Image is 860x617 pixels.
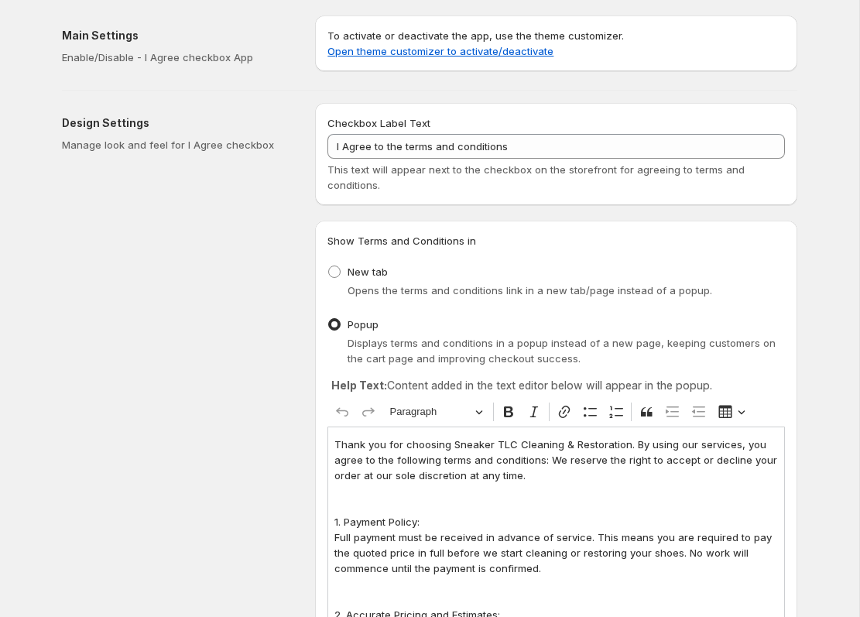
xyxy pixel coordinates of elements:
p: Full payment must be received in advance of service. This means you are required to pay the quote... [334,530,778,576]
p: Thank you for choosing Sneaker TLC Cleaning & Restoration. By using our services, you agree to th... [334,437,778,483]
p: Manage look and feel for I Agree checkbox [62,137,290,153]
span: This text will appear next to the checkbox on the storefront for agreeing to terms and conditions. [327,163,745,191]
p: 1. Payment Policy: [334,514,778,530]
span: New tab [348,266,388,278]
span: Show Terms and Conditions in [327,235,476,247]
p: Enable/Disable - I Agree checkbox App [62,50,290,65]
span: Paragraph [390,403,471,421]
p: To activate or deactivate the app, use the theme customizer. [327,28,785,59]
div: Editor toolbar [327,397,785,427]
span: Displays terms and conditions in a popup instead of a new page, keeping customers on the cart pag... [348,337,776,365]
span: Opens the terms and conditions link in a new tab/page instead of a popup. [348,284,712,297]
strong: Help Text: [331,379,387,392]
p: Content added in the text editor below will appear in the popup. [331,378,781,393]
span: Checkbox Label Text [327,117,430,129]
span: Popup [348,318,379,331]
button: Paragraph, Heading [383,400,490,424]
h2: Design Settings [62,115,290,131]
a: Open theme customizer to activate/deactivate [327,45,553,57]
h2: Main Settings [62,28,290,43]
